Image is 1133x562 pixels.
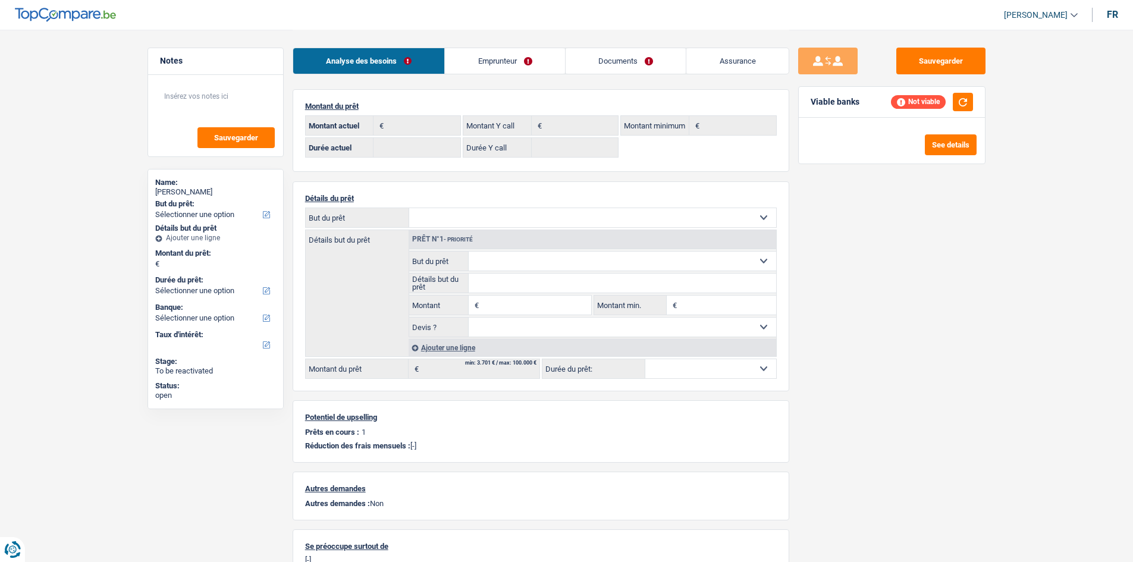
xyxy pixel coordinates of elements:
[155,366,276,376] div: To be reactivated
[155,275,274,285] label: Durée du prêt:
[306,208,409,227] label: But du prêt
[896,48,986,74] button: Sauvegarder
[409,236,476,243] div: Prêt n°1
[1107,9,1118,20] div: fr
[542,359,645,378] label: Durée du prêt:
[305,499,370,508] span: Autres demandes :
[155,199,274,209] label: But du prêt:
[463,116,532,135] label: Montant Y call
[305,413,777,422] p: Potentiel de upselling
[374,116,387,135] span: €
[306,138,374,157] label: Durée actuel
[566,48,686,74] a: Documents
[155,249,274,258] label: Montant du prêt:
[155,303,274,312] label: Banque:
[160,56,271,66] h5: Notes
[305,102,777,111] p: Montant du prêt
[621,116,689,135] label: Montant minimum
[994,5,1078,25] a: [PERSON_NAME]
[293,48,445,74] a: Analyse des besoins
[469,296,482,315] span: €
[444,236,473,243] span: - Priorité
[155,259,159,269] span: €
[409,274,469,293] label: Détails but du prêt
[811,97,859,107] div: Viable banks
[306,230,409,244] label: Détails but du prêt
[594,296,667,315] label: Montant min.
[463,138,532,157] label: Durée Y call
[305,428,359,437] p: Prêts en cours :
[925,134,977,155] button: See details
[891,95,946,108] div: Not viable
[465,360,536,366] div: min: 3.701 € / max: 100.000 €
[155,234,276,242] div: Ajouter une ligne
[197,127,275,148] button: Sauvegarder
[409,252,469,271] label: But du prêt
[686,48,789,74] a: Assurance
[362,428,366,437] p: 1
[689,116,702,135] span: €
[409,339,776,356] div: Ajouter une ligne
[305,441,410,450] span: Réduction des frais mensuels :
[1004,10,1068,20] span: [PERSON_NAME]
[532,116,545,135] span: €
[306,116,374,135] label: Montant actuel
[155,187,276,197] div: [PERSON_NAME]
[155,357,276,366] div: Stage:
[305,194,777,203] p: Détails du prêt
[155,178,276,187] div: Name:
[409,359,422,378] span: €
[155,224,276,233] div: Détails but du prêt
[155,381,276,391] div: Status:
[305,542,777,551] p: Se préoccupe surtout de
[305,484,777,493] p: Autres demandes
[15,8,116,22] img: TopCompare Logo
[305,499,777,508] p: Non
[306,359,409,378] label: Montant du prêt
[155,391,276,400] div: open
[409,296,469,315] label: Montant
[445,48,565,74] a: Emprunteur
[667,296,680,315] span: €
[305,441,777,450] p: [-]
[214,134,258,142] span: Sauvegarder
[155,330,274,340] label: Taux d'intérêt:
[409,318,469,337] label: Devis ?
